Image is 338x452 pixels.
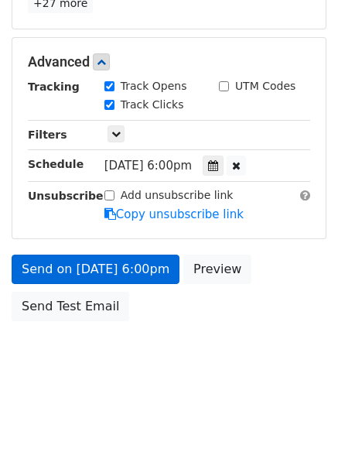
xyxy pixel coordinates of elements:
span: [DATE] 6:00pm [104,159,192,173]
label: Track Opens [121,78,187,94]
a: Copy unsubscribe link [104,207,244,221]
strong: Tracking [28,80,80,93]
h5: Advanced [28,53,310,70]
a: Preview [183,255,251,284]
strong: Filters [28,128,67,141]
label: Add unsubscribe link [121,187,234,204]
label: Track Clicks [121,97,184,113]
strong: Schedule [28,158,84,170]
label: UTM Codes [235,78,295,94]
iframe: Chat Widget [261,378,338,452]
strong: Unsubscribe [28,190,104,202]
a: Send Test Email [12,292,129,321]
a: Send on [DATE] 6:00pm [12,255,179,284]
